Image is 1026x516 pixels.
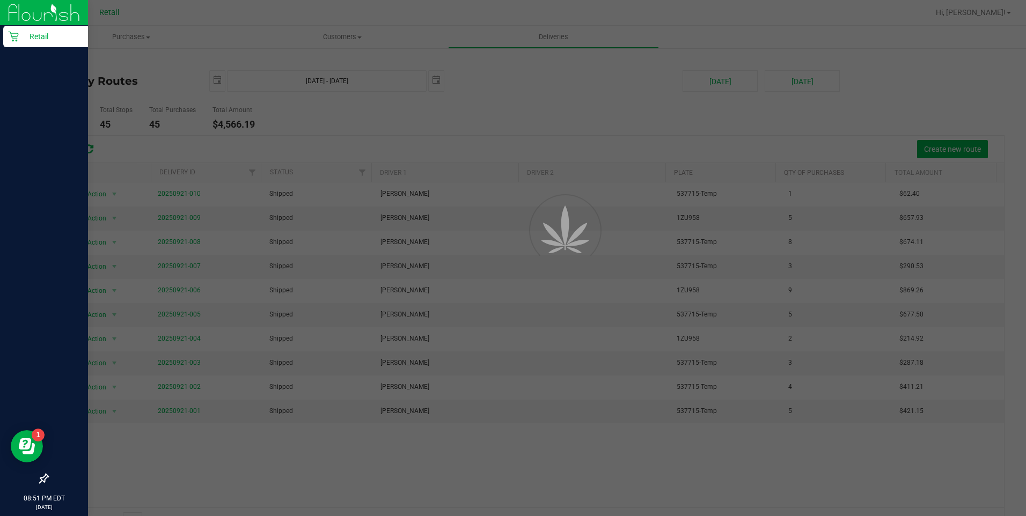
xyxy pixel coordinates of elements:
[5,493,83,503] p: 08:51 PM EDT
[5,503,83,511] p: [DATE]
[32,429,45,441] iframe: Resource center unread badge
[19,30,83,43] p: Retail
[8,31,19,42] inline-svg: Retail
[11,430,43,462] iframe: Resource center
